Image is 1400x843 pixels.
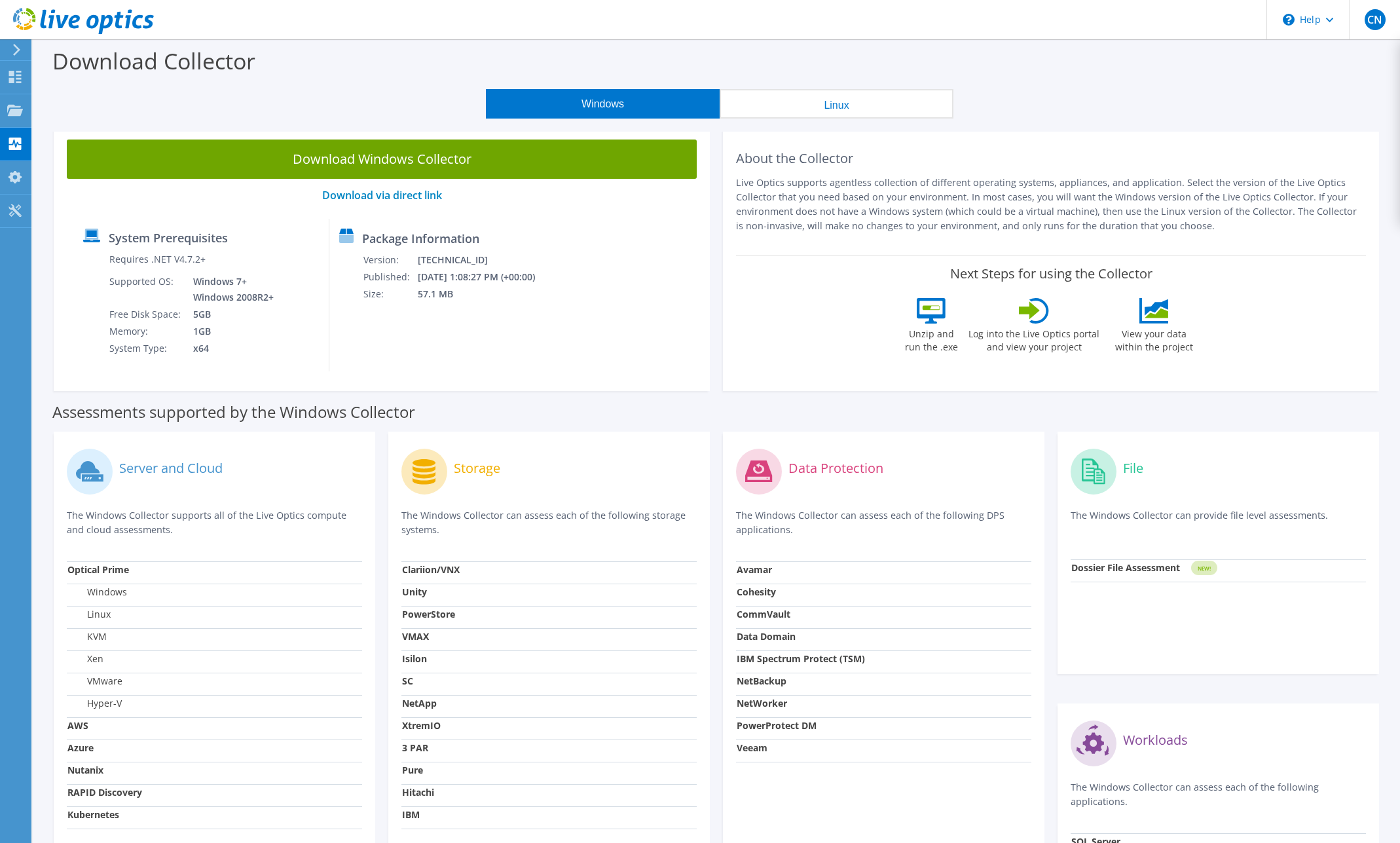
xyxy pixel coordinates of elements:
[109,323,183,340] td: Memory:
[737,630,796,643] strong: Data Domain
[417,286,553,303] td: 57.1 MB
[322,188,442,202] a: Download via direct link
[968,324,1100,354] label: Log into the Live Optics portal and view your project
[402,786,434,798] strong: Hitachi
[363,252,417,269] td: Version:
[736,151,1366,166] h2: About the Collector
[737,608,790,620] strong: CommVault
[737,741,767,754] strong: Veeam
[1071,780,1366,809] p: The Windows Collector can assess each of the following applications.
[737,586,776,598] strong: Cohesity
[1071,561,1180,574] strong: Dossier File Assessment
[402,764,423,776] strong: Pure
[109,273,183,306] td: Supported OS:
[402,675,413,687] strong: SC
[67,652,103,665] label: Xen
[417,252,553,269] td: [TECHNICAL_ID]
[737,652,865,665] strong: IBM Spectrum Protect (TSM)
[67,719,88,732] strong: AWS
[402,608,455,620] strong: PowerStore
[183,306,276,323] td: 5GB
[736,176,1366,233] p: Live Optics supports agentless collection of different operating systems, appliances, and applica...
[1123,734,1188,747] label: Workloads
[454,462,500,475] label: Storage
[67,508,362,537] p: The Windows Collector supports all of the Live Optics compute and cloud assessments.
[720,89,953,119] button: Linux
[737,675,786,687] strong: NetBackup
[788,462,883,475] label: Data Protection
[67,140,697,179] a: Download Windows Collector
[67,808,119,821] strong: Kubernetes
[183,273,276,306] td: Windows 7+ Windows 2008R2+
[402,652,427,665] strong: Isilon
[119,462,223,475] label: Server and Cloud
[737,719,817,732] strong: PowerProtect DM
[1123,462,1143,475] label: File
[67,741,94,754] strong: Azure
[1198,565,1211,572] tspan: NEW!
[67,630,107,643] label: KVM
[402,563,460,576] strong: Clariion/VNX
[362,232,479,245] label: Package Information
[67,608,111,621] label: Linux
[109,253,206,266] label: Requires .NET V4.7.2+
[109,306,183,323] td: Free Disk Space:
[402,630,429,643] strong: VMAX
[67,586,127,599] label: Windows
[363,286,417,303] td: Size:
[401,508,697,537] p: The Windows Collector can assess each of the following storage systems.
[52,46,255,76] label: Download Collector
[1071,508,1366,535] p: The Windows Collector can provide file level assessments.
[950,266,1152,282] label: Next Steps for using the Collector
[363,269,417,286] td: Published:
[402,697,437,709] strong: NetApp
[183,340,276,357] td: x64
[67,786,142,798] strong: RAPID Discovery
[67,764,103,776] strong: Nutanix
[1283,14,1295,26] svg: \n
[1107,324,1201,354] label: View your data within the project
[402,719,441,732] strong: XtremIO
[737,563,772,576] strong: Avamar
[183,323,276,340] td: 1GB
[67,563,129,576] strong: Optical Prime
[67,675,122,688] label: VMware
[1365,9,1386,30] span: CN
[402,586,427,598] strong: Unity
[67,697,122,710] label: Hyper-V
[417,269,553,286] td: [DATE] 1:08:27 PM (+00:00)
[402,741,428,754] strong: 3 PAR
[109,231,228,244] label: System Prerequisites
[52,405,415,419] label: Assessments supported by the Windows Collector
[737,697,787,709] strong: NetWorker
[402,808,420,821] strong: IBM
[901,324,961,354] label: Unzip and run the .exe
[109,340,183,357] td: System Type:
[736,508,1031,537] p: The Windows Collector can assess each of the following DPS applications.
[486,89,720,119] button: Windows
